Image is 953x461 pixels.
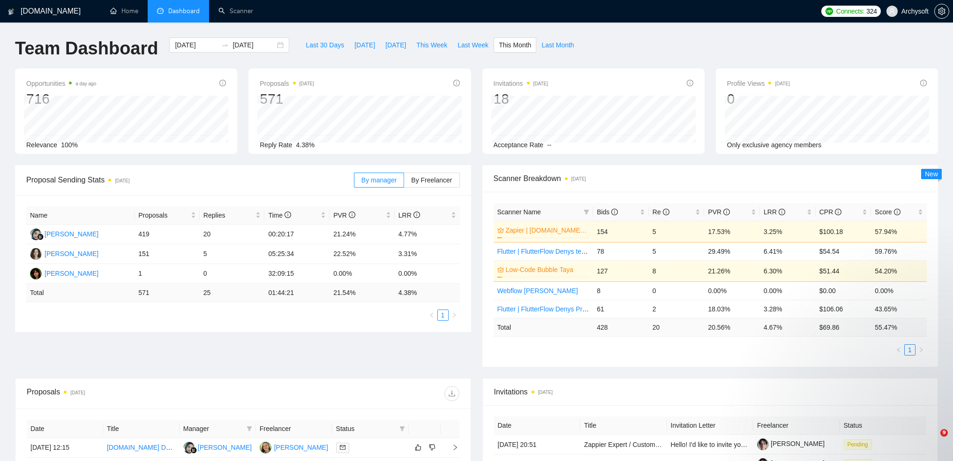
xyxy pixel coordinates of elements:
button: like [413,442,424,453]
img: gigradar-bm.png [37,234,44,240]
a: setting [934,8,949,15]
td: 8 [593,281,649,300]
span: Bids [597,208,618,216]
div: [PERSON_NAME] [45,249,98,259]
img: AS [30,248,42,260]
span: info-circle [894,209,900,215]
span: user [889,8,895,15]
td: 0.00% [871,281,927,300]
img: gigradar-bm.png [190,447,197,453]
td: 2 [649,300,705,318]
time: [DATE] [538,390,553,395]
a: Flutter | FlutterFlow Denys Promt (T,T,S) [497,305,614,313]
li: 1 [437,310,449,321]
span: filter [247,426,252,431]
span: Profile Views [727,78,790,89]
span: info-circle [835,209,841,215]
td: 154 [593,221,649,242]
span: to [221,41,229,49]
th: Freelancer [753,416,840,435]
span: Opportunities [26,78,96,89]
td: 21.26% [704,260,760,281]
th: Date [27,420,103,438]
a: Low-Code Bubble Taya [506,265,588,275]
span: info-circle [779,209,785,215]
td: 57.94% [871,221,927,242]
div: 716 [26,90,96,108]
a: Flutter | FlutterFlow Denys template (M,W,F,S) [497,248,632,255]
td: 5 [649,221,705,242]
td: 0 [200,264,265,284]
span: info-circle [723,209,730,215]
a: searchScanner [218,7,253,15]
span: PVR [708,208,730,216]
span: like [415,444,421,451]
td: 00:20:17 [264,225,330,244]
th: Replies [200,206,265,225]
span: swap-right [221,41,229,49]
span: Dashboard [168,7,200,15]
span: info-circle [453,80,460,86]
td: Total [26,284,135,302]
td: 0.00% [395,264,460,284]
th: Title [103,420,180,438]
img: NA [183,442,195,453]
div: [PERSON_NAME] [45,268,98,279]
span: Manager [183,423,243,434]
span: download [445,390,459,397]
span: right [444,444,458,451]
a: M[PERSON_NAME] [30,269,98,277]
span: [DATE] [354,40,375,50]
td: Bubble.io Developer for Online Creator Marketplace [103,438,180,458]
span: Re [653,208,669,216]
span: info-circle [920,80,927,86]
span: By Freelancer [411,176,452,184]
span: info-circle [413,212,420,218]
button: Last Month [536,38,579,53]
td: 4.67 % [760,318,816,336]
th: Freelancer [256,420,332,438]
span: crown [497,227,504,234]
img: logo [8,4,15,19]
li: Previous Page [893,344,904,355]
td: $106.06 [816,300,871,318]
span: Proposal Sending Stats [26,174,354,186]
span: Scanner Breakdown [494,173,927,184]
span: This Month [499,40,531,50]
td: 05:25:34 [264,244,330,264]
a: Pending [844,440,876,448]
td: 21.24% [330,225,395,244]
span: info-circle [349,212,355,218]
td: 17.53% [704,221,760,242]
button: This Week [411,38,452,53]
span: dislike [429,444,435,451]
span: Time [268,212,291,219]
span: info-circle [663,209,669,215]
button: Last 30 Days [300,38,349,53]
span: 324 [866,6,877,16]
span: info-circle [285,212,291,218]
td: 6.30% [760,260,816,281]
li: Next Page [915,344,927,355]
time: [DATE] [115,178,129,183]
td: 5 [200,244,265,264]
li: Next Page [449,310,460,321]
td: 20 [200,225,265,244]
button: left [893,344,904,355]
a: Zappier Expert / Custom CRM [584,441,672,448]
h1: Team Dashboard [15,38,158,60]
td: 78 [593,242,649,260]
th: Title [580,416,667,435]
td: 61 [593,300,649,318]
td: 32:09:15 [264,264,330,284]
td: 0.00% [330,264,395,284]
time: [DATE] [70,390,85,395]
td: $54.54 [816,242,871,260]
td: 8 [649,260,705,281]
span: 4.38% [296,141,315,149]
td: 0.00% [704,281,760,300]
time: [DATE] [533,81,548,86]
a: AB[PERSON_NAME] [260,443,328,451]
a: 1 [438,310,448,320]
span: LRR [764,208,785,216]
